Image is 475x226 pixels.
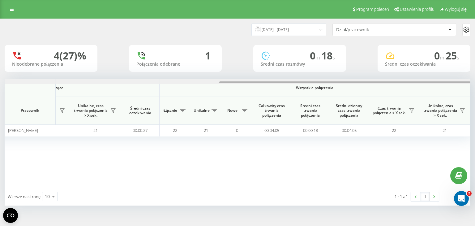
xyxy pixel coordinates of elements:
[225,108,240,113] span: Nowe
[334,103,364,118] span: Średni dzienny czas trwania połączenia
[440,54,446,61] span: m
[178,85,452,90] span: Wszystkie połączenia
[457,54,459,61] span: s
[310,49,321,62] span: 0
[3,208,18,223] button: Open CMP widget
[446,49,459,62] span: 25
[252,124,291,137] td: 00:04:05
[336,27,410,33] div: Dział/pracownik
[392,128,396,133] span: 22
[296,103,325,118] span: Średni czas trwania połączenia
[121,124,160,137] td: 00:00:27
[443,128,447,133] span: 21
[371,106,407,115] span: Czas trwania połączenia > X sek.
[356,7,389,12] span: Program poleceń
[173,128,177,133] span: 22
[8,194,41,199] span: Wiersze na stronę
[321,49,335,62] span: 18
[332,54,335,61] span: s
[330,124,368,137] td: 00:04:05
[205,50,211,62] div: 1
[136,62,214,67] div: Połączenia odebrane
[163,108,178,113] span: Łącznie
[93,128,98,133] span: 21
[420,192,430,201] a: 1
[467,191,472,196] span: 2
[291,124,330,137] td: 00:00:18
[194,108,210,113] span: Unikalne
[400,7,434,12] span: Ustawienia profilu
[315,54,321,61] span: m
[454,191,469,206] iframe: Intercom live chat
[54,50,86,62] div: 4 (27)%
[45,193,50,200] div: 10
[8,128,38,133] span: [PERSON_NAME]
[257,103,286,118] span: Całkowity czas trwania połączenia
[422,103,458,118] span: Unikalne, czas trwania połączenia > X sek.
[73,103,109,118] span: Unikalne, czas trwania połączenia > X sek.
[445,7,467,12] span: Wyloguj się
[126,106,155,115] span: Średni czas oczekiwania
[385,62,463,67] div: Średni czas oczekiwania
[395,193,408,199] div: 1 - 1 z 1
[204,128,208,133] span: 21
[236,128,238,133] span: 0
[12,62,90,67] div: Nieodebrane połączenia
[434,49,446,62] span: 0
[10,108,50,113] span: Pracownik
[261,62,339,67] div: Średni czas rozmówy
